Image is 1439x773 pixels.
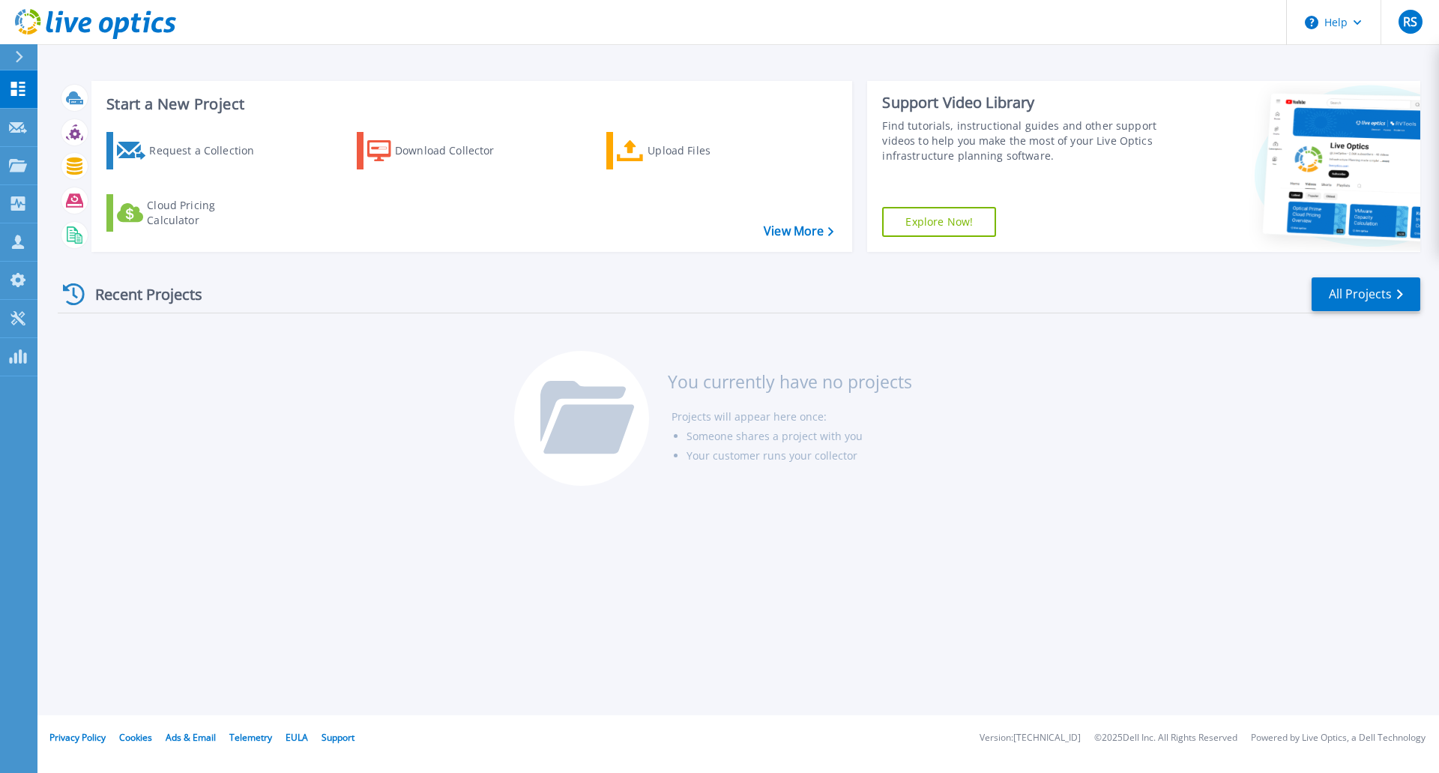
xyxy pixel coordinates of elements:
h3: Start a New Project [106,96,833,112]
h3: You currently have no projects [668,373,912,390]
a: Cloud Pricing Calculator [106,194,274,232]
div: Download Collector [395,136,515,166]
a: Ads & Email [166,731,216,744]
a: Support [322,731,355,744]
a: Privacy Policy [49,731,106,744]
li: © 2025 Dell Inc. All Rights Reserved [1094,733,1237,743]
div: Find tutorials, instructional guides and other support videos to help you make the most of your L... [882,118,1164,163]
div: Cloud Pricing Calculator [147,198,267,228]
div: Request a Collection [149,136,269,166]
span: RS [1403,16,1417,28]
li: Someone shares a project with you [687,427,912,446]
a: Telemetry [229,731,272,744]
a: Upload Files [606,132,773,169]
a: Explore Now! [882,207,996,237]
a: Cookies [119,731,152,744]
a: All Projects [1312,277,1420,311]
a: Download Collector [357,132,524,169]
a: Request a Collection [106,132,274,169]
div: Upload Files [648,136,767,166]
div: Recent Projects [58,276,223,313]
li: Powered by Live Optics, a Dell Technology [1251,733,1426,743]
a: EULA [286,731,308,744]
li: Projects will appear here once: [672,407,912,427]
li: Version: [TECHNICAL_ID] [980,733,1081,743]
a: View More [764,224,833,238]
li: Your customer runs your collector [687,446,912,466]
div: Support Video Library [882,93,1164,112]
